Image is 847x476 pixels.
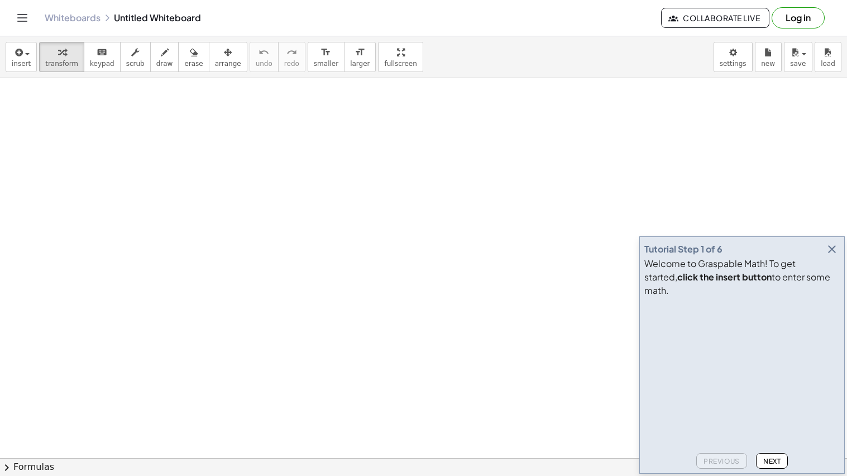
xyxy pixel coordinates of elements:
span: new [761,60,775,68]
span: fullscreen [384,60,417,68]
button: erase [178,42,209,72]
span: smaller [314,60,338,68]
button: Next [756,453,788,469]
span: scrub [126,60,145,68]
button: Collaborate Live [661,8,769,28]
span: larger [350,60,370,68]
button: Toggle navigation [13,9,31,27]
button: load [815,42,841,72]
span: transform [45,60,78,68]
i: undo [259,46,269,59]
button: format_sizesmaller [308,42,344,72]
span: save [790,60,806,68]
span: Collaborate Live [671,13,760,23]
span: erase [184,60,203,68]
div: Welcome to Graspable Math! To get started, to enter some math. [644,257,840,297]
div: Tutorial Step 1 of 6 [644,242,722,256]
button: new [755,42,782,72]
i: keyboard [97,46,107,59]
i: format_size [320,46,331,59]
span: arrange [215,60,241,68]
button: transform [39,42,84,72]
span: insert [12,60,31,68]
span: settings [720,60,746,68]
span: redo [284,60,299,68]
span: undo [256,60,272,68]
button: redoredo [278,42,305,72]
span: Next [763,457,781,465]
span: keypad [90,60,114,68]
span: load [821,60,835,68]
i: format_size [355,46,365,59]
button: arrange [209,42,247,72]
span: draw [156,60,173,68]
b: click the insert button [677,271,772,283]
i: redo [286,46,297,59]
button: draw [150,42,179,72]
button: save [784,42,812,72]
button: undoundo [250,42,279,72]
a: Whiteboards [45,12,101,23]
button: fullscreen [378,42,423,72]
button: format_sizelarger [344,42,376,72]
button: settings [714,42,753,72]
button: insert [6,42,37,72]
button: keyboardkeypad [84,42,121,72]
button: scrub [120,42,151,72]
button: Log in [772,7,825,28]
